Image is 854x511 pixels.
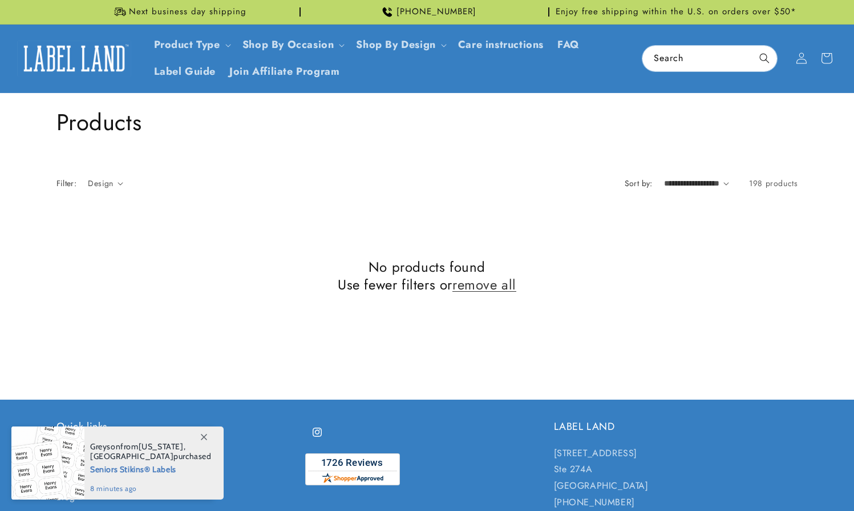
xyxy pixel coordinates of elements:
span: [PHONE_NUMBER] [396,6,476,18]
a: Join Affiliate Program [222,58,346,85]
a: Product Type [154,37,220,52]
span: Design [88,178,113,189]
a: Label Land [13,37,136,81]
a: Shop By Design [356,37,435,52]
a: Label Guide [147,58,223,85]
span: Join Affiliate Program [229,65,339,78]
span: [US_STATE] [139,441,184,452]
iframe: Gorgias live chat messenger [740,462,843,500]
span: Shop By Occasion [242,38,334,51]
h2: LABEL LAND [554,420,798,433]
label: Sort by: [625,178,653,189]
h2: No products found Use fewer filters or [56,258,798,293]
img: Customer Reviews [305,453,400,485]
summary: Shop By Occasion [236,31,350,58]
button: Search [752,46,777,71]
span: Next business day shipping [129,6,246,18]
h2: Quick links [56,420,301,433]
span: FAQ [557,38,580,51]
span: Enjoy free shipping within the U.S. on orders over $50* [556,6,796,18]
summary: Product Type [147,31,236,58]
a: FAQ [551,31,586,58]
span: Care instructions [458,38,544,51]
span: Greyson [90,441,120,452]
a: Care instructions [451,31,551,58]
summary: Design (0 selected) [88,178,123,190]
span: 198 products [749,178,798,189]
h2: Filter: [56,178,77,190]
span: Label Guide [154,65,216,78]
img: Label Land [17,41,131,76]
summary: Shop By Design [349,31,451,58]
a: remove all [452,276,516,293]
span: from , purchased [90,442,212,461]
span: [GEOGRAPHIC_DATA] [90,451,173,461]
h1: Products [56,107,798,137]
